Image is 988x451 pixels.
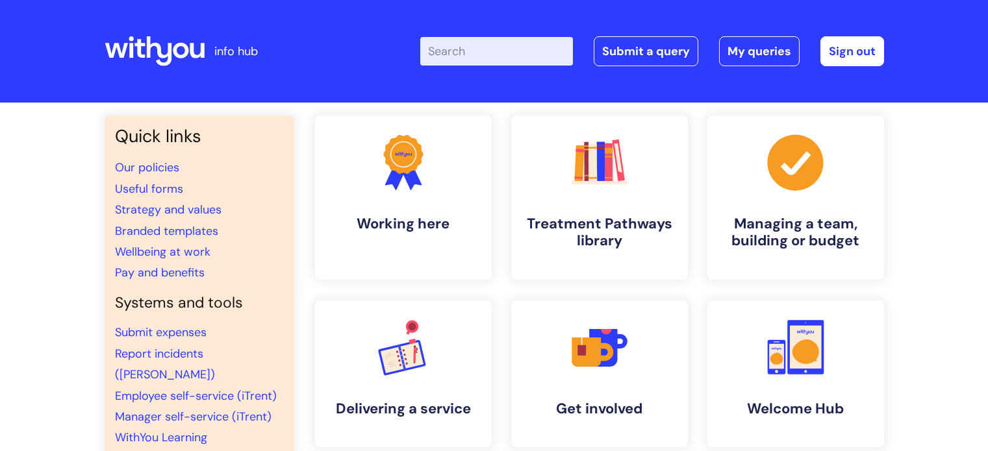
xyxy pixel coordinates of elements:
a: Report incidents ([PERSON_NAME]) [115,346,215,382]
a: Our policies [115,160,179,175]
h4: Treatment Pathways library [522,215,678,250]
a: Useful forms [115,181,183,197]
a: Submit a query [594,36,698,66]
h4: Managing a team, building or budget [718,215,874,250]
a: Managing a team, building or budget [707,116,884,280]
a: WithYou Learning [115,430,207,445]
a: Manager self-service (iTrent) [115,409,272,424]
p: info hub [214,41,258,62]
h4: Systems and tools [115,294,284,312]
a: Treatment Pathways library [511,116,688,280]
h3: Quick links [115,126,284,147]
input: Search [420,37,573,66]
a: Welcome Hub [707,300,884,447]
a: Get involved [511,300,688,447]
a: Wellbeing at work [115,244,210,260]
h4: Working here [325,215,481,232]
h4: Get involved [522,400,678,417]
a: Submit expenses [115,324,207,340]
div: | - [420,36,884,66]
a: Strategy and values [115,202,222,217]
a: My queries [719,36,800,66]
a: Employee self-service (iTrent) [115,388,277,404]
a: Delivering a service [315,300,492,447]
h4: Delivering a service [325,400,481,417]
a: Working here [315,116,492,280]
a: Sign out [820,36,884,66]
a: Branded templates [115,223,218,239]
h4: Welcome Hub [718,400,874,417]
a: Pay and benefits [115,265,205,280]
